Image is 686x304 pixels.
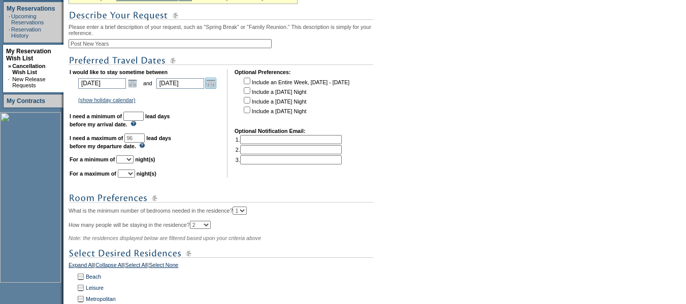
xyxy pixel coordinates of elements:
[69,262,94,271] a: Expand All
[8,76,11,88] td: ·
[8,63,11,69] b: »
[70,156,115,162] b: For a minimum of
[6,48,51,62] a: My Reservation Wish List
[78,78,126,89] input: Date format: M/D/Y. Shortcut keys: [T] for Today. [UP] or [.] for Next Day. [DOWN] or [,] for Pre...
[156,78,204,89] input: Date format: M/D/Y. Shortcut keys: [T] for Today. [UP] or [.] for Next Day. [DOWN] or [,] for Pre...
[12,76,45,88] a: New Release Requests
[127,78,138,89] a: Open the calendar popup.
[86,274,101,280] a: Beach
[12,63,45,75] a: Cancellation Wish List
[236,135,342,144] td: 1.
[205,78,216,89] a: Open the calendar popup.
[9,26,10,39] td: ·
[137,171,156,177] b: night(s)
[236,145,342,154] td: 2.
[86,285,104,291] a: Leisure
[142,76,154,90] td: and
[149,262,178,271] a: Select None
[130,121,137,126] img: questionMark_lightBlue.gif
[235,69,291,75] b: Optional Preferences:
[7,97,45,105] a: My Contracts
[70,171,116,177] b: For a maximum of
[69,235,261,241] span: Note: the residences displayed below are filtered based upon your criteria above
[9,13,10,25] td: ·
[69,192,373,205] img: subTtlRoomPreferences.gif
[11,13,44,25] a: Upcoming Reservations
[236,155,342,164] td: 3.
[11,26,41,39] a: Reservation History
[139,143,145,148] img: questionMark_lightBlue.gif
[135,156,155,162] b: night(s)
[70,69,168,75] b: I would like to stay sometime between
[70,135,123,141] b: I need a maximum of
[95,262,124,271] a: Collapse All
[70,113,170,127] b: lead days before my arrival date.
[125,262,148,271] a: Select All
[7,5,55,12] a: My Reservations
[86,296,116,302] a: Metropolitan
[70,135,171,149] b: lead days before my departure date.
[78,97,136,103] a: (show holiday calendar)
[70,113,122,119] b: I need a minimum of
[242,76,349,121] td: Include an Entire Week, [DATE] - [DATE] Include a [DATE] Night Include a [DATE] Night Include a [...
[235,128,306,134] b: Optional Notification Email:
[69,262,391,271] div: | | |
